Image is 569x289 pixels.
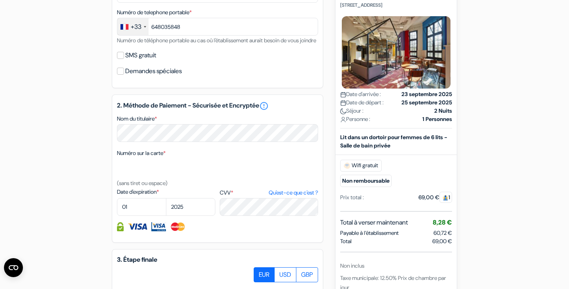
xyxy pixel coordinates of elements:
[432,237,452,246] span: 69,00 €
[151,222,166,231] img: Visa Electron
[434,107,452,115] strong: 2 Nuits
[418,193,452,202] div: 69,00 €
[128,222,147,231] img: Visa
[117,8,192,17] label: Numéro de telephone portable
[422,115,452,123] strong: 1 Personnes
[340,117,346,123] img: user_icon.svg
[340,218,408,227] span: Total à verser maintenant
[439,192,452,203] span: 1
[125,50,156,61] label: SMS gratuit
[340,2,452,8] p: [STREET_ADDRESS]
[401,90,452,98] strong: 23 septembre 2025
[443,195,448,201] img: guest.svg
[340,175,392,187] small: Non remboursable
[340,108,346,114] img: moon.svg
[344,162,350,169] img: free_wifi.svg
[340,193,364,202] div: Prix total :
[117,37,316,44] small: Numéro de téléphone portable au cas où l'établissement aurait besoin de vous joindre
[117,18,149,35] div: France: +33
[125,66,182,77] label: Demandes spéciales
[340,90,381,98] span: Date d'arrivée :
[340,160,382,172] span: Wifi gratuit
[170,222,186,231] img: Master Card
[117,179,168,187] small: (sans tiret ou espace)
[274,267,296,282] label: USD
[254,267,275,282] label: EUR
[259,101,269,111] a: error_outline
[117,149,166,157] label: Numéro sur la carte
[340,92,346,98] img: calendar.svg
[340,107,364,115] span: Séjour :
[340,262,452,270] div: Non inclus
[269,189,318,197] a: Qu'est-ce que c'est ?
[254,267,318,282] div: Basic radio toggle button group
[220,189,318,197] label: CVV
[340,237,352,246] span: Total
[296,267,318,282] label: GBP
[340,229,399,237] span: Payable à l’établissement
[117,256,318,263] h5: 3. Étape finale
[401,98,452,107] strong: 25 septembre 2025
[4,258,23,277] button: Ouvrir le widget CMP
[131,22,141,32] div: +33
[433,229,452,236] span: 60,72 €
[340,115,370,123] span: Personne :
[117,222,124,231] img: Information de carte de crédit entièrement encryptée et sécurisée
[117,101,318,111] h5: 2. Méthode de Paiement - Sécurisée et Encryptée
[433,218,452,227] span: 8,28 €
[340,100,346,106] img: calendar.svg
[340,98,384,107] span: Date de départ :
[340,134,447,149] b: Lit dans un dortoir pour femmes de 6 lits - Salle de bain privée
[117,18,318,36] input: 6 12 34 56 78
[117,188,215,196] label: Date d'expiration
[117,115,157,123] label: Nom du titulaire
